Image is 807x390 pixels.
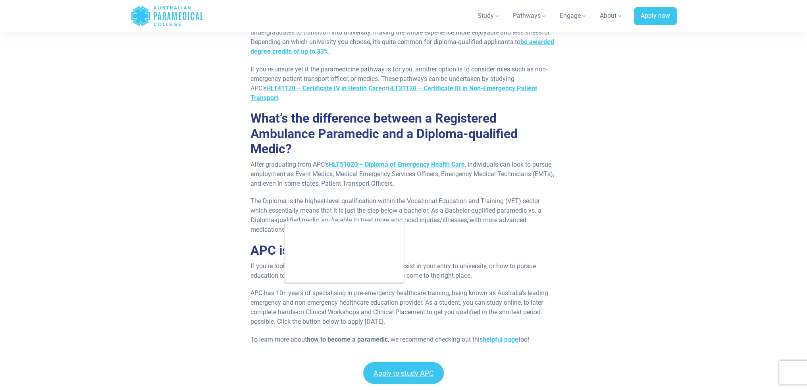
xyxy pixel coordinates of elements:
a: Apply now [634,7,677,25]
a: helpful page [483,336,518,343]
a: HLT31120 – Certificate III in Non-Emergency Patient Transport [250,85,537,102]
p: APC has 10+ years of specialising in pre-emergency healthcare training, being known as Australia’... [250,288,557,327]
a: Study [473,5,505,27]
strong: how to become a paramedic [307,336,388,343]
p: The Diploma is the highest-level qualification within the Vocational Education and Training (VET)... [250,196,557,234]
a: About [595,5,628,27]
a: Australian Paramedical College [131,3,204,29]
p: If you’re looking to understand how the Diploma can assist in your entry to university, or how to... [250,261,557,280]
p: After graduating from APC’s , individuals can look to pursue employment as Event Medics, Medical ... [250,160,557,188]
a: HLT41120 – Certificate IV in Health Care [266,85,382,92]
a: Pathways [508,5,552,27]
a: Apply to study APC [363,362,444,384]
p: To learn more about , we recommend checking out this too! [250,335,557,344]
h2: APC is here to help [250,243,557,258]
a: be awarded degree credits of up to 33% [250,38,554,55]
h2: What’s the difference between a Registered Ambulance Paramedic and a Diploma-qualified Medic? [250,111,557,156]
a: Engage [555,5,592,27]
p: If you’re unsure yet if the paramedicine pathway is for you, another option is to consider roles ... [250,65,557,103]
a: HLT51020 – Diploma of Emergency Health Care [329,161,465,168]
p: Nationally-recognised, Australian Paramedical College’s (APC’s) Diploma thoroughly prepares under... [250,18,557,56]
